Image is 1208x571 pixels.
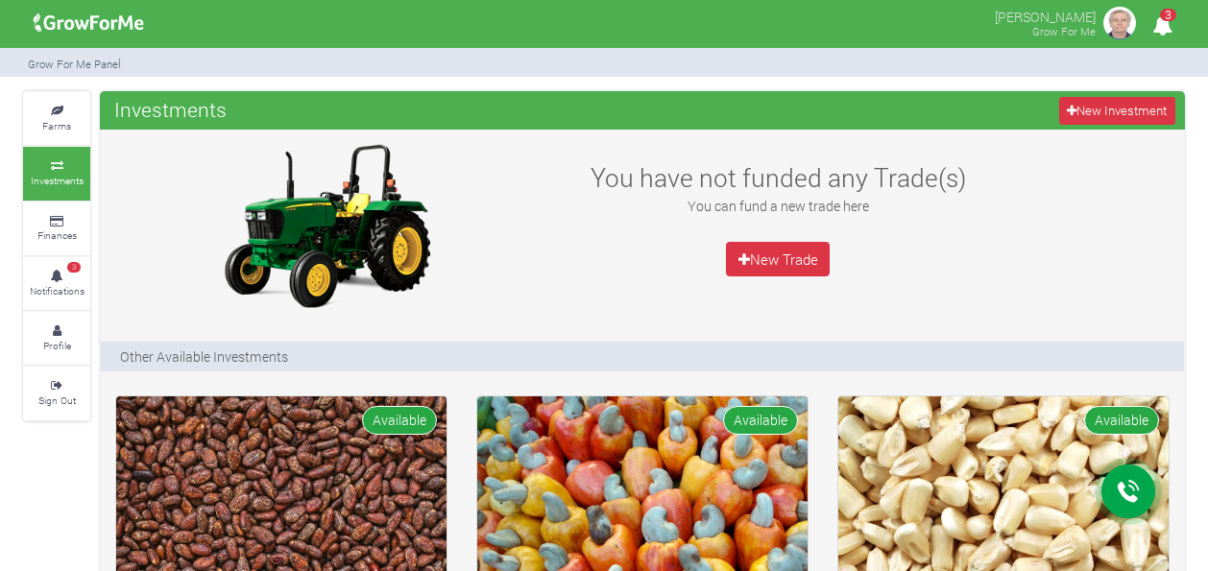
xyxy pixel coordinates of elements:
[23,257,90,310] a: 3 Notifications
[42,119,71,132] small: Farms
[37,228,77,242] small: Finances
[1100,4,1139,42] img: growforme image
[27,4,151,42] img: growforme image
[38,393,76,407] small: Sign Out
[206,139,447,312] img: growforme image
[1032,24,1096,38] small: Grow For Me
[67,262,81,274] span: 3
[31,174,84,187] small: Investments
[23,202,90,255] a: Finances
[23,92,90,145] a: Farms
[23,147,90,200] a: Investments
[23,312,90,365] a: Profile
[569,162,986,193] h3: You have not funded any Trade(s)
[1084,406,1159,434] span: Available
[1059,97,1175,125] a: New Investment
[28,57,121,71] small: Grow For Me Panel
[723,406,798,434] span: Available
[569,196,986,216] p: You can fund a new trade here
[726,242,830,276] a: New Trade
[362,406,437,434] span: Available
[30,284,85,297] small: Notifications
[995,4,1096,27] p: [PERSON_NAME]
[43,339,71,352] small: Profile
[1144,4,1181,47] i: Notifications
[120,346,288,367] p: Other Available Investments
[23,367,90,419] a: Sign Out
[109,90,231,129] span: Investments
[1160,9,1176,21] span: 3
[1144,18,1181,36] a: 3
